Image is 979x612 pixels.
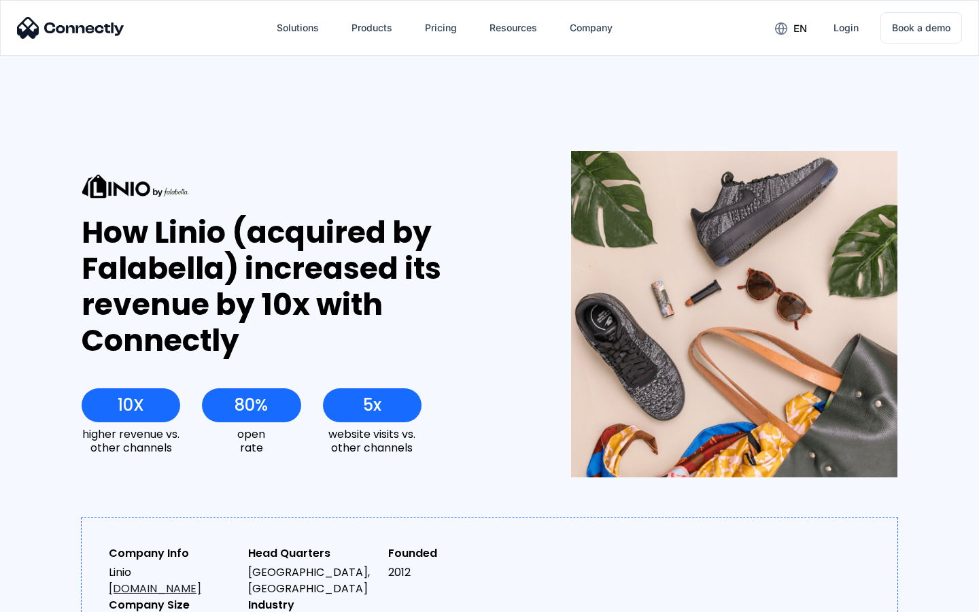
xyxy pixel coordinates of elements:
div: higher revenue vs. other channels [82,428,180,454]
div: Solutions [277,18,319,37]
ul: Language list [27,588,82,607]
a: [DOMAIN_NAME] [109,581,201,596]
div: Linio [109,564,237,597]
div: 10X [118,396,144,415]
div: Login [834,18,859,37]
div: Founded [388,545,517,562]
div: Products [351,18,392,37]
div: open rate [202,428,300,454]
div: 5x [363,396,381,415]
div: en [793,19,807,38]
div: website visits vs. other channels [323,428,422,454]
a: Login [823,12,870,44]
a: Book a demo [880,12,962,44]
a: Pricing [414,12,468,44]
div: How Linio (acquired by Falabella) increased its revenue by 10x with Connectly [82,215,521,358]
div: Company [570,18,613,37]
div: 80% [235,396,268,415]
aside: Language selected: English [14,588,82,607]
div: Head Quarters [248,545,377,562]
div: [GEOGRAPHIC_DATA], [GEOGRAPHIC_DATA] [248,564,377,597]
img: Connectly Logo [17,17,124,39]
div: Company Info [109,545,237,562]
div: 2012 [388,564,517,581]
div: Resources [489,18,537,37]
div: Pricing [425,18,457,37]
